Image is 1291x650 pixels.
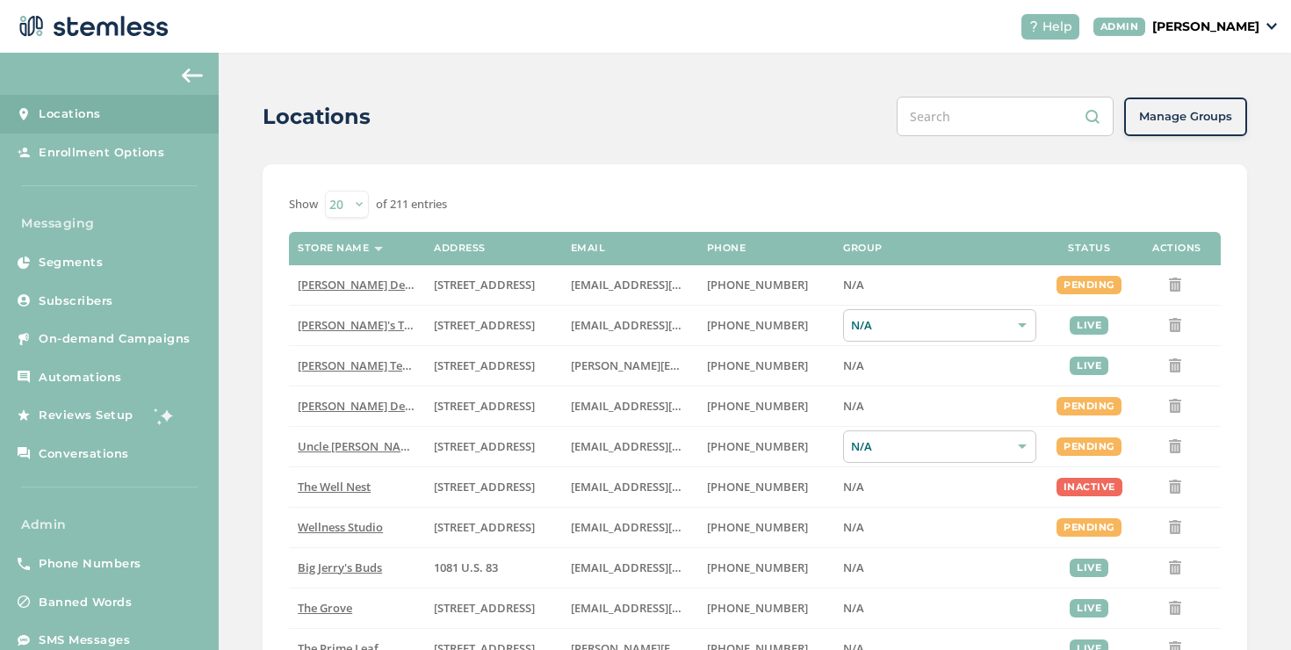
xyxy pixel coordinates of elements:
[707,480,826,495] label: (269) 929-8463
[39,555,141,573] span: Phone Numbers
[843,560,1036,575] label: N/A
[707,600,808,616] span: [PHONE_NUMBER]
[843,309,1036,342] div: N/A
[1070,357,1108,375] div: live
[707,519,808,535] span: [PHONE_NUMBER]
[434,317,535,333] span: [STREET_ADDRESS]
[1124,97,1247,136] button: Manage Groups
[298,560,416,575] label: Big Jerry's Buds
[571,560,762,575] span: [EMAIL_ADDRESS][DOMAIN_NAME]
[434,277,535,292] span: [STREET_ADDRESS]
[843,480,1036,495] label: N/A
[707,439,826,454] label: (907) 330-7833
[39,369,122,386] span: Automations
[571,317,762,333] span: [EMAIL_ADDRESS][DOMAIN_NAME]
[843,520,1036,535] label: N/A
[571,520,689,535] label: vmrobins@gmail.com
[707,438,808,454] span: [PHONE_NUMBER]
[39,254,103,271] span: Segments
[434,278,552,292] label: 17523 Ventura Boulevard
[434,560,552,575] label: 1081 U.S. 83
[298,317,451,333] span: [PERSON_NAME]'s Test Store
[1057,276,1122,294] div: pending
[1203,566,1291,650] div: Chat Widget
[707,317,808,333] span: [PHONE_NUMBER]
[707,398,808,414] span: [PHONE_NUMBER]
[1070,316,1108,335] div: live
[39,632,130,649] span: SMS Messages
[707,277,808,292] span: [PHONE_NUMBER]
[298,357,443,373] span: [PERSON_NAME] Test store
[298,439,416,454] label: Uncle Herb’s King Circle
[39,144,164,162] span: Enrollment Options
[298,318,416,333] label: Brian's Test Store
[298,278,416,292] label: Hazel Delivery
[298,398,444,414] span: [PERSON_NAME] Delivery 4
[147,398,182,433] img: glitter-stars-b7820f95.gif
[39,445,129,463] span: Conversations
[843,242,883,254] label: Group
[14,9,169,44] img: logo-dark-0685b13c.svg
[1028,21,1039,32] img: icon-help-white-03924b79.svg
[707,560,808,575] span: [PHONE_NUMBER]
[1093,18,1146,36] div: ADMIN
[843,430,1036,463] div: N/A
[1152,18,1259,36] p: [PERSON_NAME]
[434,479,535,495] span: [STREET_ADDRESS]
[1057,437,1122,456] div: pending
[1133,232,1221,265] th: Actions
[571,318,689,333] label: brianashen@gmail.com
[707,358,826,373] label: (503) 332-4545
[1139,108,1232,126] span: Manage Groups
[707,560,826,575] label: (580) 539-1118
[1057,518,1122,537] div: pending
[707,601,826,616] label: (619) 600-1269
[571,519,762,535] span: [EMAIL_ADDRESS][DOMAIN_NAME]
[434,480,552,495] label: 1005 4th Avenue
[434,358,552,373] label: 5241 Center Boulevard
[571,560,689,575] label: info@bigjerrysbuds.com
[1042,18,1072,36] span: Help
[298,438,488,454] span: Uncle [PERSON_NAME]’s King Circle
[298,601,416,616] label: The Grove
[39,330,191,348] span: On-demand Campaigns
[571,438,762,454] span: [EMAIL_ADDRESS][DOMAIN_NAME]
[571,439,689,454] label: christian@uncleherbsak.com
[298,358,416,373] label: Swapnil Test store
[434,560,498,575] span: 1081 U.S. 83
[374,247,383,251] img: icon-sort-1e1d7615.svg
[298,479,371,495] span: The Well Nest
[843,601,1036,616] label: N/A
[298,560,382,575] span: Big Jerry's Buds
[298,242,369,254] label: Store name
[1070,559,1108,577] div: live
[571,480,689,495] label: vmrobins@gmail.com
[182,69,203,83] img: icon-arrow-back-accent-c549486e.svg
[298,399,416,414] label: Hazel Delivery 4
[571,479,762,495] span: [EMAIL_ADDRESS][DOMAIN_NAME]
[707,357,808,373] span: [PHONE_NUMBER]
[707,479,808,495] span: [PHONE_NUMBER]
[707,278,826,292] label: (818) 561-0790
[434,438,535,454] span: [STREET_ADDRESS]
[434,520,552,535] label: 123 Main Street
[376,196,447,213] label: of 211 entries
[1266,23,1277,30] img: icon_down-arrow-small-66adaf34.svg
[707,318,826,333] label: (503) 804-9208
[39,292,113,310] span: Subscribers
[571,600,762,616] span: [EMAIL_ADDRESS][DOMAIN_NAME]
[571,601,689,616] label: dexter@thegroveca.com
[571,278,689,292] label: arman91488@gmail.com
[1068,242,1110,254] label: Status
[434,439,552,454] label: 209 King Circle
[843,278,1036,292] label: N/A
[571,277,762,292] span: [EMAIL_ADDRESS][DOMAIN_NAME]
[707,520,826,535] label: (269) 929-8463
[571,357,852,373] span: [PERSON_NAME][EMAIL_ADDRESS][DOMAIN_NAME]
[434,242,486,254] label: Address
[434,399,552,414] label: 17523 Ventura Boulevard
[434,519,535,535] span: [STREET_ADDRESS]
[298,519,383,535] span: Wellness Studio
[39,407,133,424] span: Reviews Setup
[571,398,762,414] span: [EMAIL_ADDRESS][DOMAIN_NAME]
